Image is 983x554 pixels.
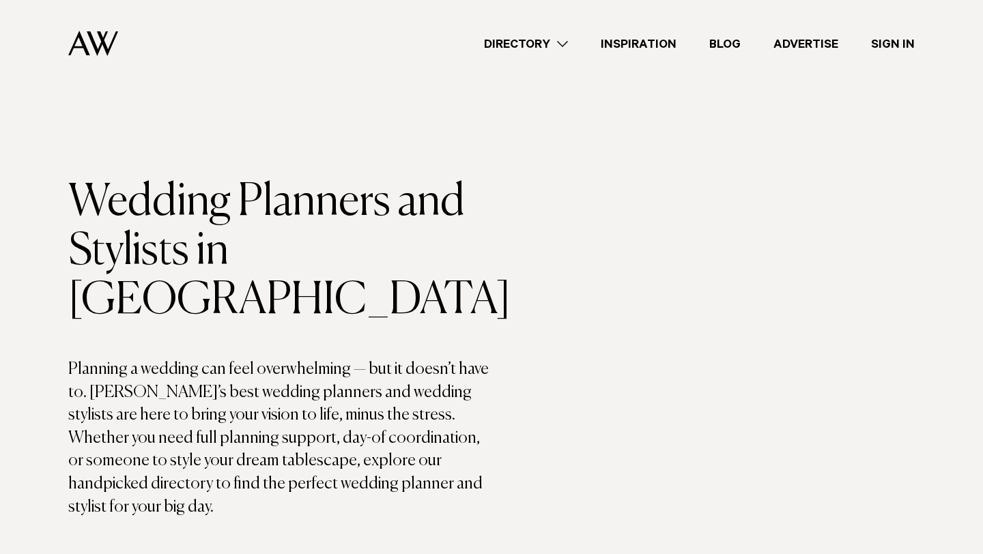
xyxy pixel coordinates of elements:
a: Blog [693,35,757,53]
p: Planning a wedding can feel overwhelming — but it doesn’t have to. [PERSON_NAME]’s best wedding p... [68,358,491,519]
a: Inspiration [584,35,693,53]
a: Advertise [757,35,855,53]
img: Auckland Weddings Logo [68,31,118,56]
a: Directory [468,35,584,53]
h1: Wedding Planners and Stylists in [GEOGRAPHIC_DATA] [68,178,491,325]
a: Sign In [855,35,931,53]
